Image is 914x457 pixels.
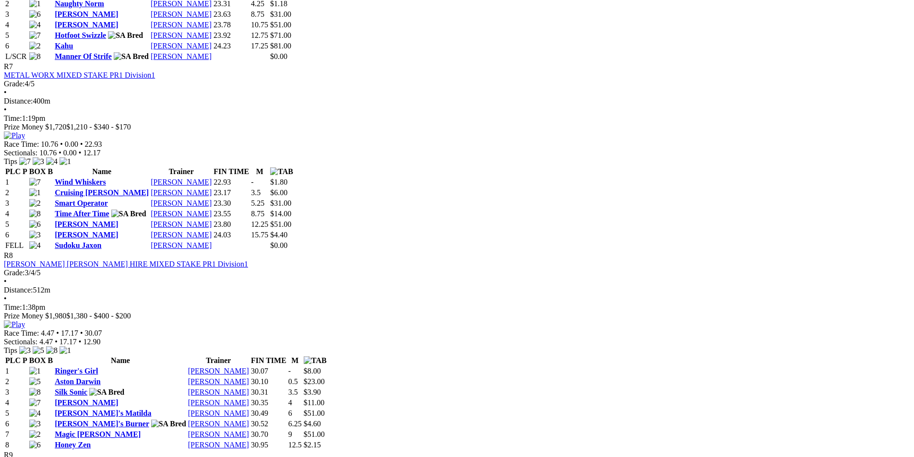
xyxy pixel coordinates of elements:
span: P [23,356,27,364]
span: $0.00 [270,241,287,249]
span: • [79,149,82,157]
td: 5 [5,31,28,40]
span: $81.00 [270,42,291,50]
td: 24.03 [213,230,249,240]
td: 30.31 [250,387,287,397]
td: 30.49 [250,409,287,418]
span: • [4,294,7,303]
a: Kahu [55,42,73,50]
img: 3 [33,157,44,166]
span: Time: [4,114,22,122]
img: 2 [29,42,41,50]
td: 6 [5,419,28,429]
span: • [80,140,83,148]
text: 12.75 [251,31,268,39]
td: 3 [5,10,28,19]
img: 1 [29,188,41,197]
a: [PERSON_NAME] [188,420,249,428]
td: 23.63 [213,10,249,19]
img: 8 [29,388,41,397]
span: 0.00 [65,140,78,148]
span: • [59,149,61,157]
td: 23.92 [213,31,249,40]
span: R8 [4,251,13,259]
text: 6 [288,409,292,417]
td: 23.30 [213,199,249,208]
td: 1 [5,177,28,187]
span: PLC [5,356,21,364]
img: 4 [46,157,58,166]
span: • [79,338,82,346]
img: 6 [29,220,41,229]
span: $31.00 [270,199,291,207]
img: 4 [29,409,41,418]
span: $0.00 [270,52,287,60]
th: Name [54,167,149,176]
img: SA Bred [114,52,149,61]
a: [PERSON_NAME] [55,231,118,239]
td: 4 [5,398,28,408]
span: $51.00 [270,220,291,228]
span: Sectionals: [4,149,37,157]
td: 2 [5,377,28,387]
img: 7 [29,178,41,187]
span: B [47,356,53,364]
td: 30.07 [250,366,287,376]
img: Play [4,131,25,140]
span: $31.00 [270,10,291,18]
text: - [251,178,253,186]
a: [PERSON_NAME] [151,241,212,249]
td: 23.80 [213,220,249,229]
text: 12.25 [251,220,268,228]
span: • [56,329,59,337]
span: $4.60 [304,420,321,428]
a: [PERSON_NAME] [151,231,212,239]
a: [PERSON_NAME] [188,441,249,449]
span: $4.40 [270,231,287,239]
a: [PERSON_NAME] [188,430,249,438]
span: $3.90 [304,388,321,396]
span: • [4,277,7,285]
span: $1,210 - $340 - $170 [66,123,131,131]
img: 4 [29,241,41,250]
img: 3 [29,231,41,239]
img: SA Bred [89,388,124,397]
a: Aston Darwin [55,377,101,386]
span: $1,380 - $400 - $200 [66,312,131,320]
a: [PERSON_NAME] [188,388,249,396]
span: • [4,105,7,114]
td: 24.23 [213,41,249,51]
img: 6 [29,10,41,19]
td: 23.55 [213,209,249,219]
th: Name [54,356,187,365]
span: • [55,338,58,346]
td: FELL [5,241,28,250]
td: 30.95 [250,440,287,450]
span: Grade: [4,269,25,277]
a: [PERSON_NAME] [151,10,212,18]
text: 17.25 [251,42,268,50]
td: 7 [5,430,28,439]
a: Magic [PERSON_NAME] [55,430,141,438]
td: 8 [5,440,28,450]
th: M [250,167,269,176]
a: Cruising [PERSON_NAME] [55,188,149,197]
text: 3.5 [288,388,298,396]
span: B [47,167,53,176]
span: 4.47 [39,338,53,346]
a: Honey Zen [55,441,91,449]
span: Time: [4,303,22,311]
div: Prize Money $1,980 [4,312,910,320]
text: 8.75 [251,210,264,218]
span: • [60,140,63,148]
img: TAB [270,167,293,176]
span: 17.17 [61,329,78,337]
a: [PERSON_NAME] [188,398,249,407]
a: [PERSON_NAME] [188,367,249,375]
td: 30.10 [250,377,287,387]
img: TAB [304,356,327,365]
span: 30.07 [85,329,102,337]
a: Wind Whiskers [55,178,106,186]
td: 1 [5,366,28,376]
img: 2 [29,199,41,208]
